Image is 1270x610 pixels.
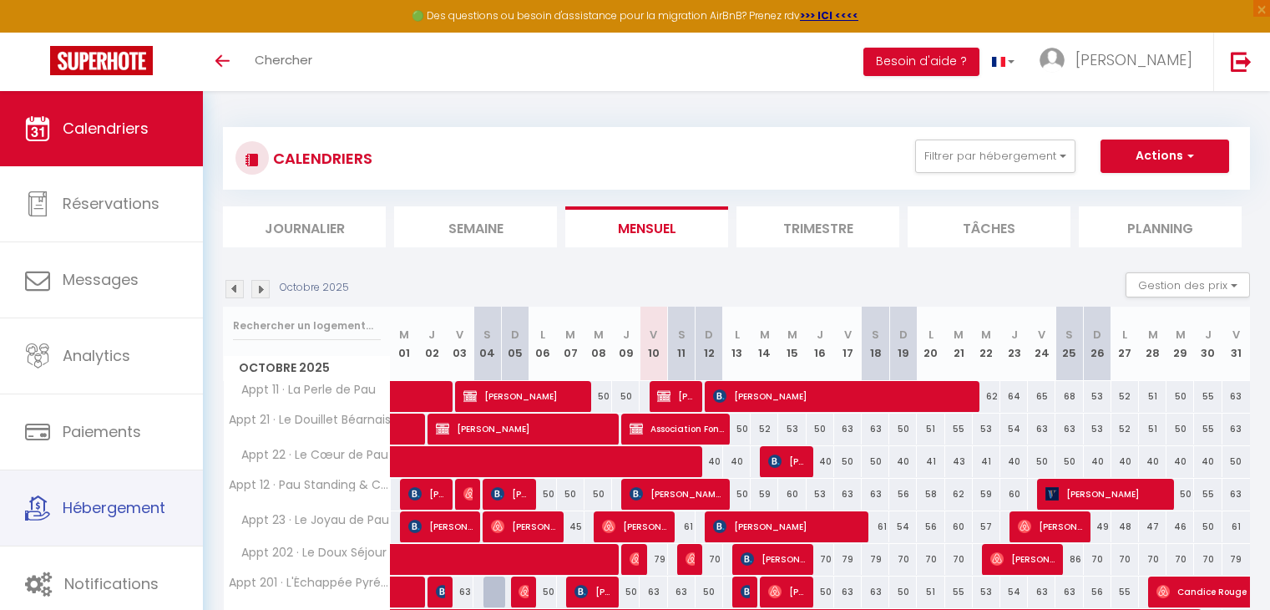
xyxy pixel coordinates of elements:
[736,206,899,247] li: Trimestre
[1232,327,1240,343] abbr: V
[1222,307,1250,381] th: 31
[1000,577,1028,607] div: 54
[889,577,917,607] div: 50
[973,446,1000,477] div: 41
[807,479,834,510] div: 53
[778,307,806,381] th: 15
[1011,327,1018,343] abbr: J
[1194,511,1222,542] div: 50
[768,576,806,607] span: [PERSON_NAME]
[226,544,391,562] span: Appt 202 · Le Doux Séjour
[501,307,529,381] th: 05
[394,206,557,247] li: Semaine
[529,479,557,510] div: 50
[255,51,312,69] span: Chercher
[696,307,723,381] th: 12
[630,478,724,510] span: [PERSON_NAME] Osinag [PERSON_NAME]
[1055,577,1083,607] div: 63
[557,511,584,542] div: 45
[1222,381,1250,412] div: 63
[945,414,973,445] div: 55
[1000,307,1028,381] th: 23
[519,576,528,607] span: Junhyeok [PERSON_NAME]
[863,48,979,76] button: Besoin d'aide ?
[889,446,917,477] div: 40
[1055,307,1083,381] th: 25
[540,327,545,343] abbr: L
[1000,479,1028,510] div: 60
[1000,414,1028,445] div: 54
[1194,446,1222,477] div: 40
[1084,577,1111,607] div: 56
[862,446,889,477] div: 50
[1148,327,1158,343] abbr: M
[630,543,639,575] span: [PERSON_NAME]
[630,413,724,445] span: Association Fontaine d'eau vive
[807,544,834,575] div: 70
[954,327,964,343] abbr: M
[399,327,409,343] abbr: M
[1205,327,1212,343] abbr: J
[1075,49,1192,70] span: [PERSON_NAME]
[1166,307,1194,381] th: 29
[408,478,446,510] span: [PERSON_NAME]
[418,307,446,381] th: 02
[657,380,695,412] span: [PERSON_NAME]
[834,577,862,607] div: 63
[917,577,944,607] div: 51
[834,479,862,510] div: 63
[751,479,778,510] div: 59
[594,327,604,343] abbr: M
[612,577,640,607] div: 50
[1166,479,1194,510] div: 50
[1028,381,1055,412] div: 65
[565,327,575,343] abbr: M
[834,446,862,477] div: 50
[584,307,612,381] th: 08
[705,327,713,343] abbr: D
[1055,446,1083,477] div: 50
[1100,140,1229,173] button: Actions
[760,327,770,343] abbr: M
[834,544,862,575] div: 79
[917,479,944,510] div: 58
[686,543,695,575] span: [PERSON_NAME]
[1028,577,1055,607] div: 63
[1166,511,1194,542] div: 46
[233,311,381,341] input: Rechercher un logement...
[1079,206,1242,247] li: Planning
[768,445,806,477] span: [PERSON_NAME]
[844,327,852,343] abbr: V
[741,576,750,607] span: [PERSON_NAME]
[1139,544,1166,575] div: 70
[889,511,917,542] div: 54
[778,479,806,510] div: 60
[491,511,557,542] span: [PERSON_NAME]
[1111,544,1139,575] div: 70
[456,327,463,343] abbr: V
[1111,414,1139,445] div: 52
[64,573,159,594] span: Notifications
[889,307,917,381] th: 19
[973,511,1000,542] div: 57
[1055,544,1083,575] div: 86
[63,269,139,290] span: Messages
[640,577,667,607] div: 63
[226,414,391,426] span: Appt 21 · Le Douillet Béarnais
[917,544,944,575] div: 70
[63,345,130,366] span: Analytics
[557,479,584,510] div: 50
[735,327,740,343] abbr: L
[63,118,149,139] span: Calendriers
[224,356,390,380] span: Octobre 2025
[945,577,973,607] div: 55
[1176,327,1186,343] abbr: M
[945,511,973,542] div: 60
[63,193,159,214] span: Réservations
[1222,544,1250,575] div: 79
[612,307,640,381] th: 09
[1111,511,1139,542] div: 48
[1084,511,1111,542] div: 49
[511,327,519,343] abbr: D
[973,307,1000,381] th: 22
